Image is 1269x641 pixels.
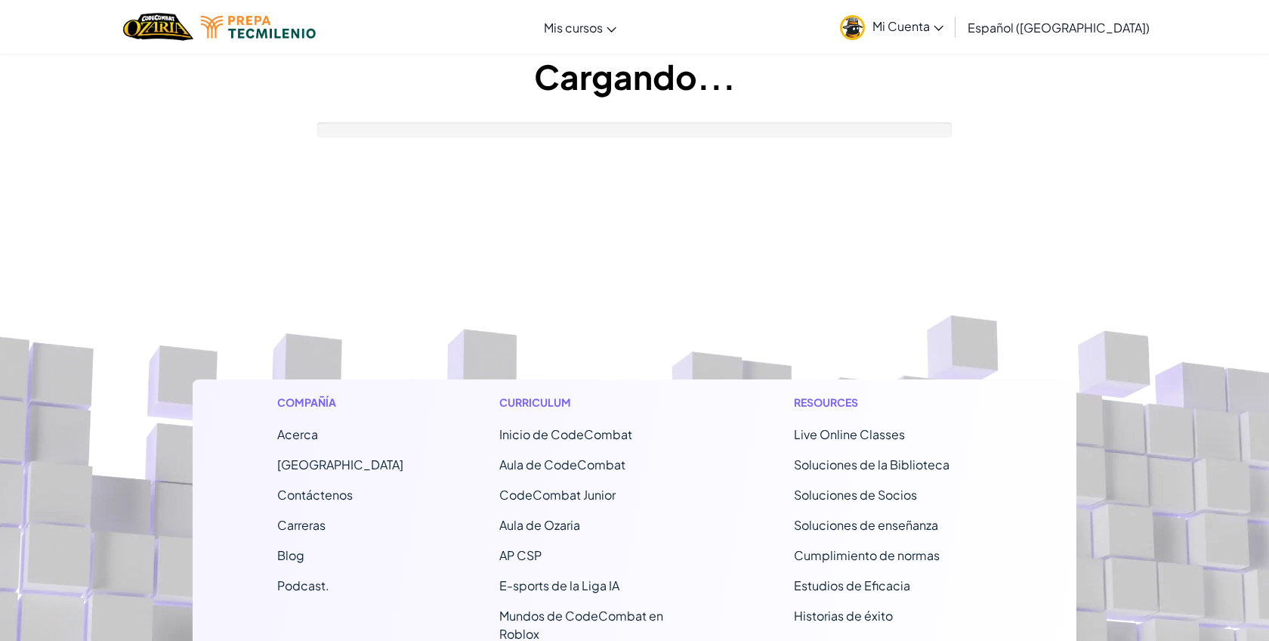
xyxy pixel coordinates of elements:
h1: Curriculum [499,395,698,410]
a: Cumplimiento de normas [794,547,940,563]
a: Soluciones de la Biblioteca [794,457,949,472]
a: [GEOGRAPHIC_DATA] [277,457,403,472]
a: Aula de Ozaria [499,517,580,533]
a: AP CSP [499,547,542,563]
a: Soluciones de enseñanza [794,517,938,533]
a: Mi Cuenta [832,3,951,51]
span: Español ([GEOGRAPHIC_DATA]) [968,20,1150,36]
a: Español ([GEOGRAPHIC_DATA]) [960,7,1157,48]
a: Ozaria by CodeCombat logo [123,11,193,42]
a: Live Online Classes [794,426,905,442]
img: Home [123,11,193,42]
h1: Resources [794,395,993,410]
a: Acerca [277,426,318,442]
h1: Compañía [277,395,403,410]
img: avatar [840,15,865,40]
a: Estudios de Eficacia [794,578,910,593]
img: Tecmilenio logo [201,16,316,39]
a: Blog [277,547,304,563]
span: Inicio de CodeCombat [499,426,632,442]
a: CodeCombat Junior [499,487,616,503]
span: Mi Cuenta [872,18,943,34]
a: Mis cursos [536,7,624,48]
a: Historias de éxito [794,608,893,624]
a: Podcast. [277,578,329,593]
a: Carreras [277,517,326,533]
a: Soluciones de Socios [794,487,917,503]
span: Contáctenos [277,487,353,503]
a: E-sports de la Liga IA [499,578,619,593]
span: Mis cursos [544,20,603,36]
a: Aula de CodeCombat [499,457,625,472]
